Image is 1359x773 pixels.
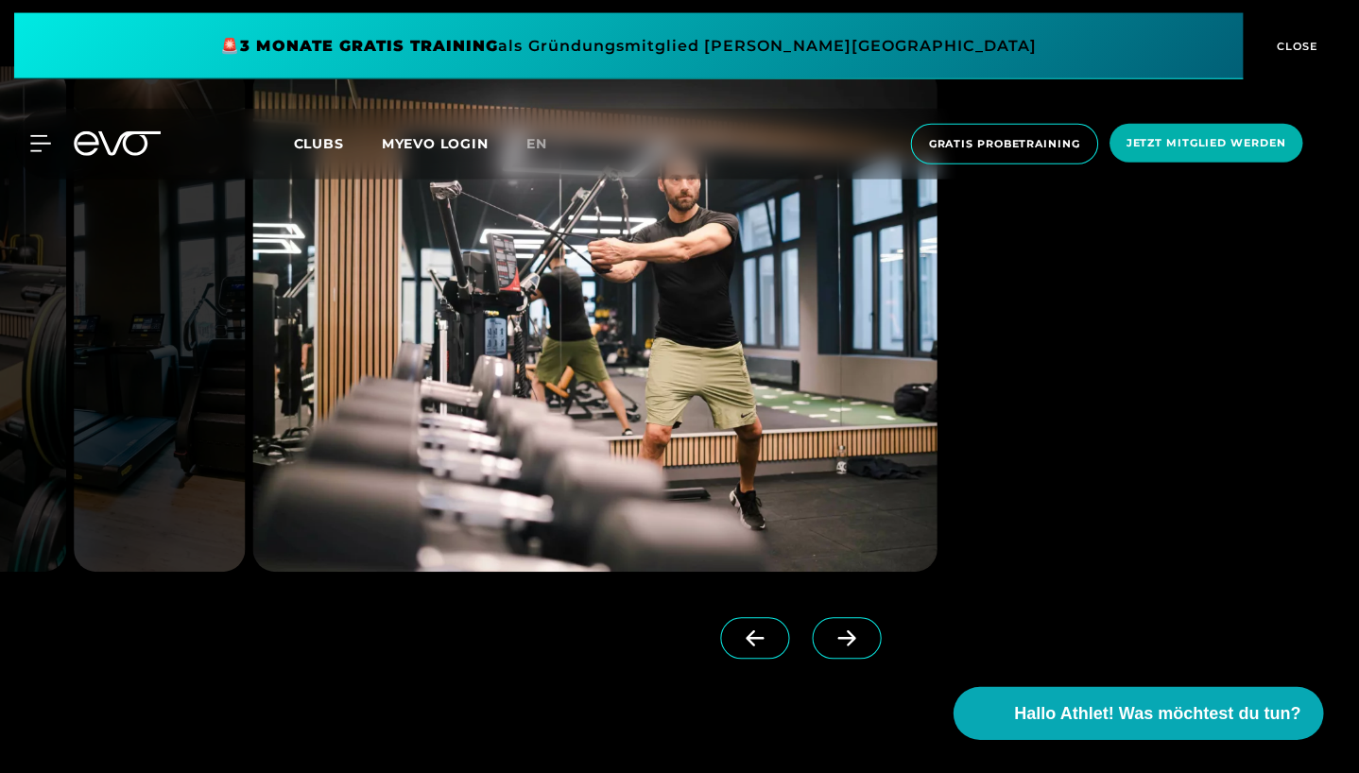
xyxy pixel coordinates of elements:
[525,136,546,153] span: en
[1241,14,1345,80] button: CLOSE
[252,68,936,573] img: evofitness
[1102,125,1306,165] a: Jetzt Mitglied werden
[525,134,569,156] a: en
[74,68,245,573] img: evofitness
[381,136,488,153] a: MYEVO LOGIN
[952,687,1321,740] button: Hallo Athlet! Was möchtest du tun?
[1012,701,1299,727] span: Hallo Athlet! Was möchtest du tun?
[293,135,381,153] a: Clubs
[1270,39,1316,56] span: CLOSE
[1125,136,1283,152] span: Jetzt Mitglied werden
[293,136,343,153] span: Clubs
[903,125,1102,165] a: Gratis Probetraining
[927,137,1078,153] span: Gratis Probetraining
